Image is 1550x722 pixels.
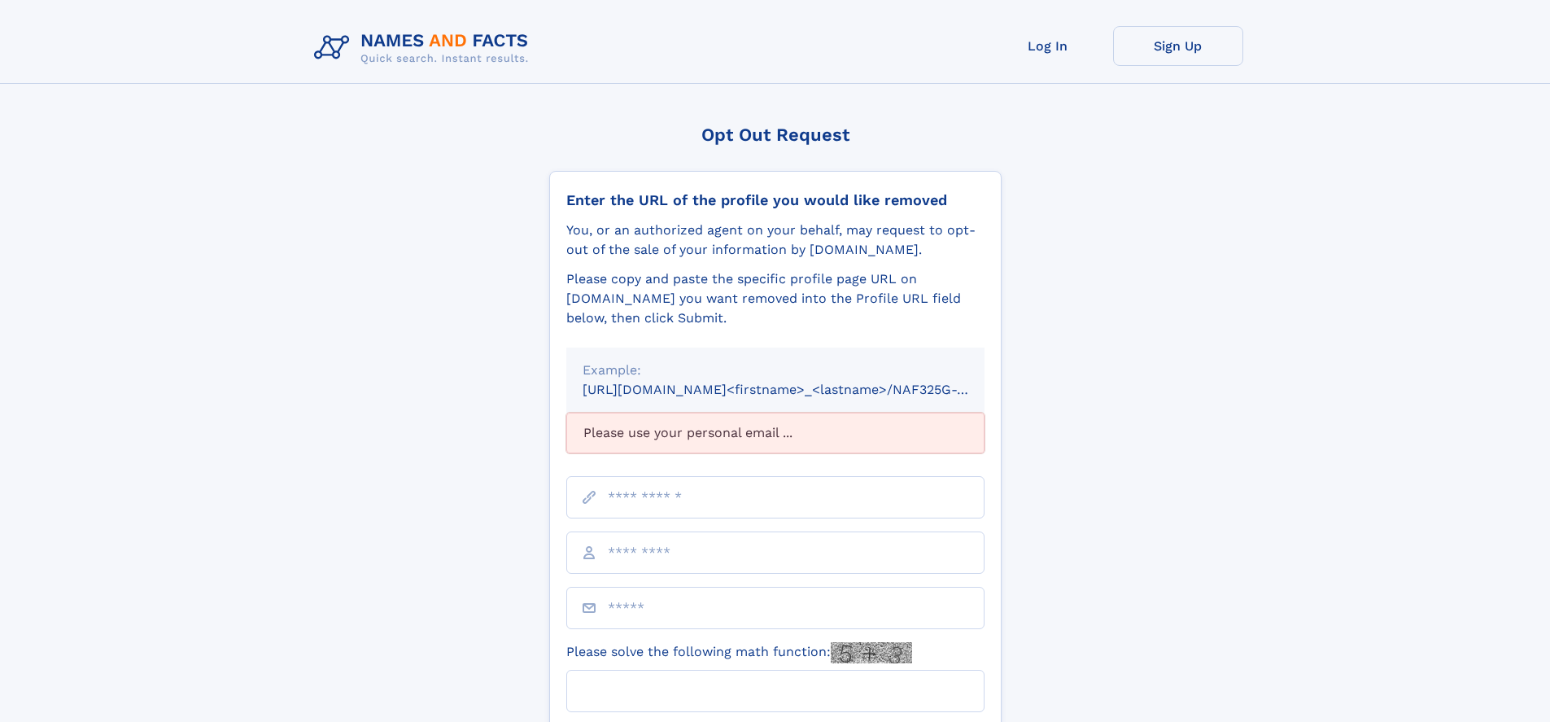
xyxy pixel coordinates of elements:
img: Logo Names and Facts [308,26,542,70]
label: Please solve the following math function: [566,642,912,663]
div: You, or an authorized agent on your behalf, may request to opt-out of the sale of your informatio... [566,221,985,260]
div: Enter the URL of the profile you would like removed [566,191,985,209]
div: Opt Out Request [549,125,1002,145]
div: Please copy and paste the specific profile page URL on [DOMAIN_NAME] you want removed into the Pr... [566,269,985,328]
small: [URL][DOMAIN_NAME]<firstname>_<lastname>/NAF325G-xxxxxxxx [583,382,1015,397]
a: Log In [983,26,1113,66]
div: Please use your personal email ... [566,413,985,453]
div: Example: [583,361,968,380]
a: Sign Up [1113,26,1243,66]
